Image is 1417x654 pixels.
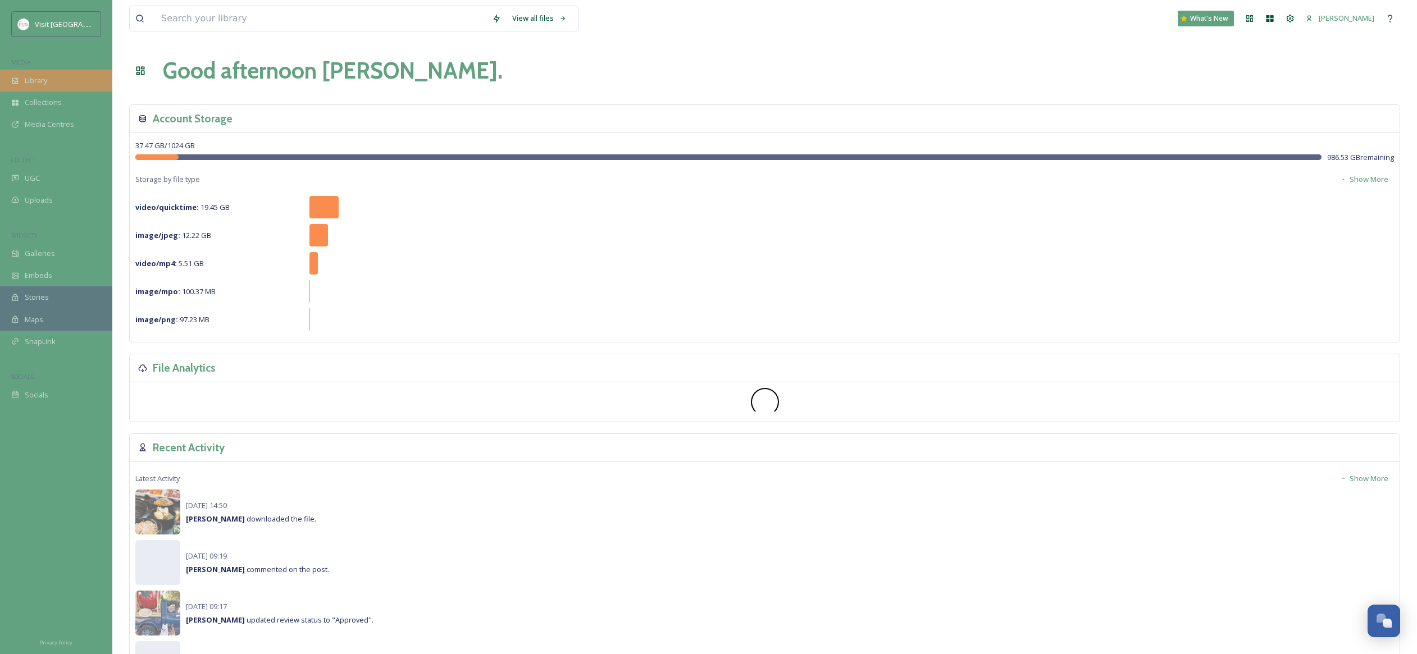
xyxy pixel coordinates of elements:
span: Maps [25,314,43,325]
span: 37.47 GB / 1024 GB [135,140,195,150]
a: Privacy Policy [40,635,72,648]
span: SnapLink [25,336,56,347]
span: UGC [25,173,40,184]
a: View all files [507,7,572,29]
h3: File Analytics [153,360,216,376]
strong: video/quicktime : [135,202,199,212]
span: 97.23 MB [135,314,209,324]
span: [PERSON_NAME] [1319,13,1374,23]
span: 19.45 GB [135,202,230,212]
button: Show More [1334,168,1394,190]
span: 12.22 GB [135,230,211,240]
span: 100.37 MB [135,286,216,296]
span: Embeds [25,270,52,281]
strong: [PERSON_NAME] [186,615,245,625]
h1: Good afternoon [PERSON_NAME] . [163,54,503,88]
span: Stories [25,292,49,303]
a: [PERSON_NAME] [1300,7,1380,29]
span: [DATE] 14:50 [186,500,227,510]
img: 55e5bfb3-37ff-4328-b1ab-28f9d5747370.jpg [135,591,180,635]
strong: image/jpeg : [135,230,180,240]
span: Privacy Policy [40,639,72,646]
span: Visit [GEOGRAPHIC_DATA][PERSON_NAME] [35,19,177,29]
strong: image/mpo : [135,286,180,296]
span: Latest Activity [135,473,180,484]
span: [DATE] 09:17 [186,601,227,611]
span: Media Centres [25,119,74,130]
span: [DATE] 09:19 [186,551,227,561]
span: MEDIA [11,58,31,66]
img: ozkoreanbbq-Instagram-2644-ig-17972293472238879.jpg [135,490,180,534]
span: Library [25,75,47,86]
strong: [PERSON_NAME] [186,564,245,574]
h3: Recent Activity [153,440,225,456]
span: Collections [25,97,62,108]
button: Open Chat [1368,605,1400,637]
span: Uploads [25,195,53,205]
span: Socials [25,390,48,400]
strong: video/mp4 : [135,258,177,268]
span: commented on the post. [186,564,329,574]
button: Show More [1334,468,1394,490]
span: 986.53 GB remaining [1327,152,1394,163]
strong: image/png : [135,314,178,324]
input: Search your library [156,6,486,31]
img: images.png [18,19,29,30]
span: 5.51 GB [135,258,204,268]
span: Galleries [25,248,55,259]
h3: Account Storage [153,111,233,127]
span: updated review status to "Approved". [186,615,373,625]
span: WIDGETS [11,231,37,239]
strong: [PERSON_NAME] [186,514,245,524]
span: COLLECT [11,156,35,164]
span: SOCIALS [11,372,34,381]
span: Storage by file type [135,174,200,185]
span: downloaded the file. [186,514,316,524]
a: What's New [1178,11,1234,26]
